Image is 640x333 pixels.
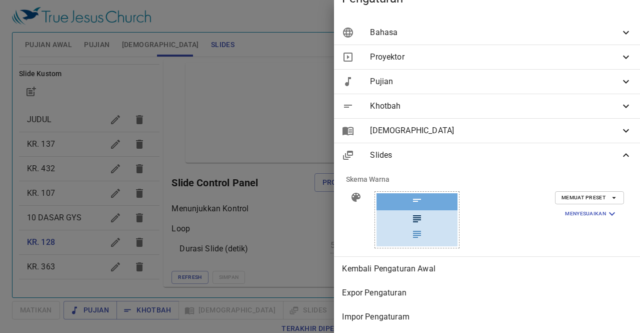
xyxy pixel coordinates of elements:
div: [DEMOGRAPHIC_DATA] [DEMOGRAPHIC_DATA] Sejati Palangka Raya [29,92,166,97]
div: Expor Pengaturan [334,281,640,305]
span: Kembali Pengaturan Awal [342,263,632,275]
li: Skema Warna [338,167,636,191]
span: Memuat Preset [561,193,617,202]
span: Proyektor [370,51,620,63]
div: Pujian [334,70,640,94]
div: Slides [334,143,640,167]
button: Menyesuaikan [559,206,624,221]
button: Memuat Preset [555,191,624,204]
div: Impor Pengaturam [334,305,640,329]
div: Bahasa [334,21,640,45]
span: Impor Pengaturam [342,311,632,323]
span: [DEMOGRAPHIC_DATA] [370,125,620,137]
span: Khotbah [370,100,620,112]
div: Kembali Pengaturan Awal [334,257,640,281]
span: Slides [370,149,620,161]
span: Menyesuaikan [565,208,618,220]
span: Bahasa [370,27,620,39]
div: Khotbah [334,94,640,118]
div: Proyektor [334,45,640,69]
span: Expor Pengaturan [342,287,632,299]
div: [DEMOGRAPHIC_DATA] [334,119,640,143]
span: Pujian [370,76,620,88]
